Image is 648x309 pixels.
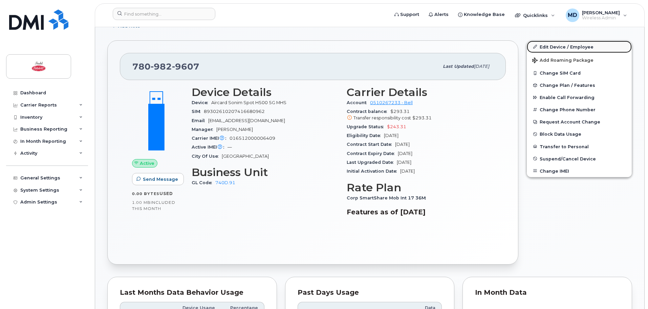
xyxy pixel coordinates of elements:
div: In Month Data [475,289,620,296]
a: 0510267233 - Bell [370,100,413,105]
span: included this month [132,200,175,211]
span: [DATE] [400,169,415,174]
span: Active [140,160,154,167]
span: 0.00 Bytes [132,191,159,196]
span: Eligibility Date [347,133,384,138]
span: $293.31 [412,115,432,120]
h3: Device Details [192,86,339,98]
span: City Of Use [192,154,222,159]
div: Quicklinks [510,8,560,22]
span: Account [347,100,370,105]
button: Add Roaming Package [527,53,632,67]
span: GL Code [192,180,215,185]
button: Request Account Change [527,116,632,128]
span: Aircard Sonim Spot H500 5G MHS [211,100,286,105]
span: Upgrade Status [347,124,387,129]
a: Alerts [424,8,453,21]
span: $243.31 [387,124,406,129]
span: [DATE] [398,151,412,156]
button: Change Phone Number [527,103,632,116]
h3: Business Unit [192,166,339,178]
button: Block Data Usage [527,128,632,140]
span: — [228,144,232,150]
input: Find something... [113,8,215,20]
span: [DATE] [397,160,411,165]
span: Support [400,11,419,18]
button: Change Plan / Features [527,79,632,91]
span: 982 [151,61,172,72]
span: [PERSON_NAME] [582,10,620,15]
h3: Features as of [DATE] [347,208,494,216]
span: Carrier IMEI [192,136,230,141]
span: 9607 [172,61,199,72]
span: [DATE] [474,64,489,69]
span: Add Roaming Package [532,58,593,64]
span: Enable Call Forwarding [540,95,595,100]
button: Enable Call Forwarding [527,91,632,103]
span: Email [192,118,208,123]
span: Contract balance [347,109,390,114]
span: Last updated [443,64,474,69]
span: used [159,191,173,196]
button: Change IMEI [527,165,632,177]
button: Change SIM Card [527,67,632,79]
button: Send Message [132,173,184,185]
button: Suspend/Cancel Device [527,153,632,165]
span: 89302610207416680962 [204,109,265,114]
span: Device [192,100,211,105]
span: Knowledge Base [464,11,505,18]
span: Last Upgraded Date [347,160,397,165]
span: Contract Expiry Date [347,151,398,156]
span: Contract Start Date [347,142,395,147]
span: 016512000006409 [230,136,275,141]
h3: Rate Plan [347,181,494,194]
span: Transfer responsibility cost [353,115,411,120]
span: [EMAIL_ADDRESS][DOMAIN_NAME] [208,118,285,123]
span: Suspend/Cancel Device [540,156,596,161]
span: Wireless Admin [582,15,620,21]
div: Past Days Usage [298,289,442,296]
a: Knowledge Base [453,8,510,21]
a: 740D.91 [215,180,235,185]
button: Transfer to Personal [527,140,632,153]
span: Send Message [143,176,178,182]
span: SIM [192,109,204,114]
a: Support [390,8,424,21]
span: 780 [132,61,199,72]
span: Manager [192,127,216,132]
span: Initial Activation Date [347,169,400,174]
span: MD [568,11,577,19]
div: Last Months Data Behavior Usage [120,289,264,296]
span: $293.31 [347,109,494,121]
span: Quicklinks [523,13,548,18]
span: Alerts [434,11,449,18]
span: Change Plan / Features [540,83,595,88]
span: [DATE] [395,142,410,147]
span: [DATE] [384,133,398,138]
span: Active IMEI [192,144,228,150]
span: [GEOGRAPHIC_DATA] [222,154,269,159]
span: 1.00 MB [132,200,151,205]
span: [PERSON_NAME] [216,127,253,132]
div: Mark Damaso [561,8,632,22]
a: Edit Device / Employee [527,41,632,53]
span: Corp SmartShare Mob Int 17 36M [347,195,429,200]
h3: Carrier Details [347,86,494,98]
